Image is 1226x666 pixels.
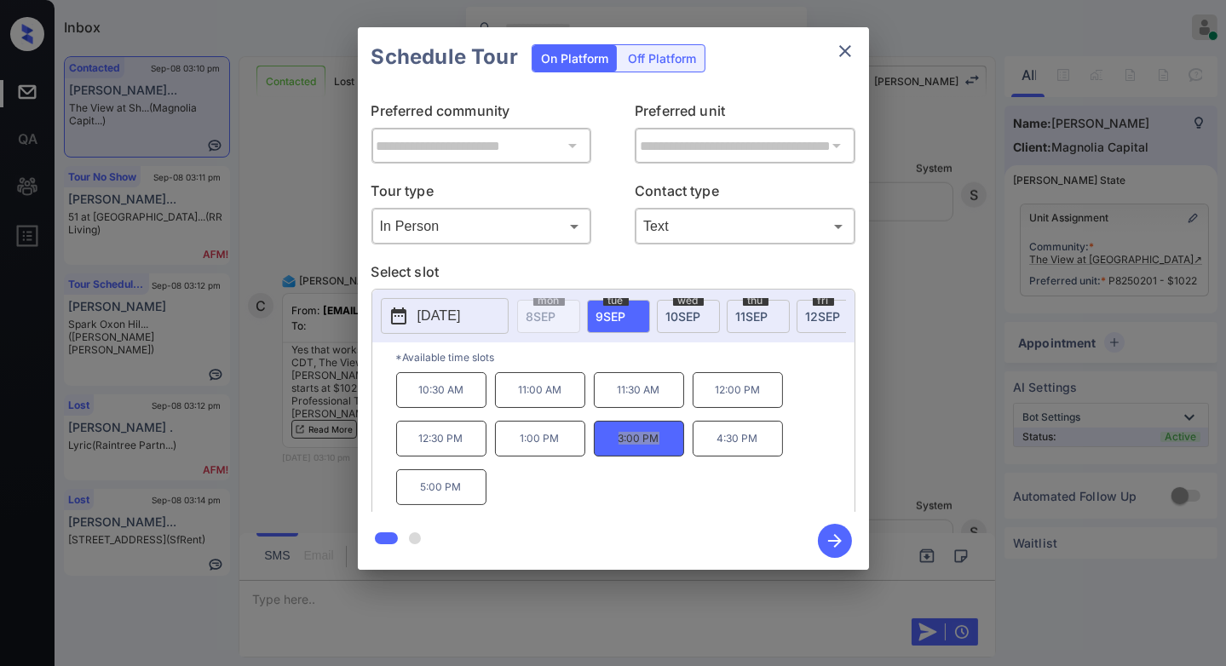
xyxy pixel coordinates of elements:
span: wed [673,296,704,306]
p: Select slot [371,261,855,289]
div: date-select [657,300,720,333]
p: Contact type [635,181,855,208]
p: 11:30 AM [594,372,684,408]
div: On Platform [532,45,617,72]
span: tue [603,296,629,306]
p: Preferred community [371,100,592,128]
p: Preferred unit [635,100,855,128]
p: 12:00 PM [693,372,783,408]
div: date-select [727,300,790,333]
span: thu [743,296,768,306]
div: date-select [587,300,650,333]
div: Off Platform [619,45,705,72]
div: In Person [376,212,588,240]
button: close [828,34,862,68]
p: [DATE] [417,306,461,326]
p: 1:00 PM [495,421,585,456]
button: [DATE] [381,298,509,334]
div: date-select [797,300,860,333]
div: Text [639,212,851,240]
p: 3:00 PM [594,421,684,456]
button: btn-next [808,519,862,563]
span: 9 SEP [596,309,626,324]
h2: Schedule Tour [358,27,532,87]
p: *Available time slots [396,342,855,372]
p: 11:00 AM [495,372,585,408]
span: 12 SEP [806,309,841,324]
p: Tour type [371,181,592,208]
p: 10:30 AM [396,372,486,408]
span: 10 SEP [666,309,701,324]
span: fri [813,296,834,306]
p: 5:00 PM [396,469,486,505]
span: 11 SEP [736,309,768,324]
p: 12:30 PM [396,421,486,456]
p: 4:30 PM [693,421,783,456]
